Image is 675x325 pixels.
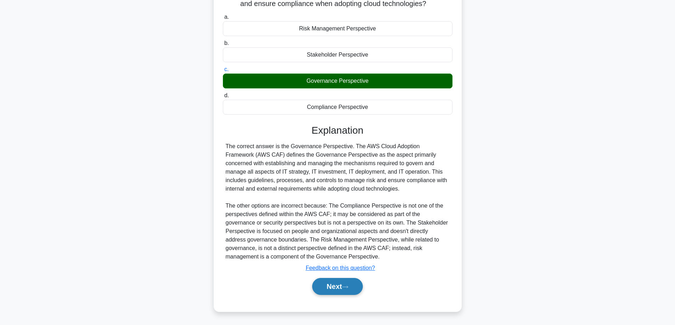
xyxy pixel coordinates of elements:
div: Compliance Perspective [223,100,452,115]
div: Risk Management Perspective [223,21,452,36]
span: c. [224,66,229,72]
span: b. [224,40,229,46]
a: Feedback on this question? [306,265,375,271]
div: The correct answer is the Governance Perspective. The AWS Cloud Adoption Framework (AWS CAF) defi... [226,142,450,261]
div: Stakeholder Perspective [223,47,452,62]
button: Next [312,278,363,295]
span: a. [224,14,229,20]
h3: Explanation [227,124,448,137]
div: Governance Perspective [223,74,452,88]
span: d. [224,92,229,98]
